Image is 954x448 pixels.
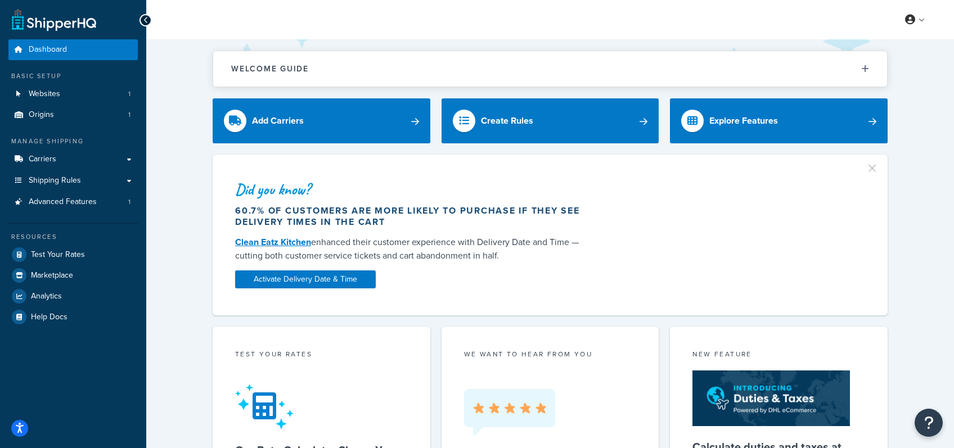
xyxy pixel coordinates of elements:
[31,250,85,260] span: Test Your Rates
[8,39,138,60] a: Dashboard
[8,84,138,105] a: Websites1
[231,65,309,73] h2: Welcome Guide
[8,192,138,212] li: Advanced Features
[8,149,138,170] a: Carriers
[8,192,138,212] a: Advanced Features1
[128,197,130,207] span: 1
[29,197,97,207] span: Advanced Features
[29,110,54,120] span: Origins
[213,51,887,87] button: Welcome Guide
[915,409,943,437] button: Open Resource Center
[8,170,138,191] a: Shipping Rules
[8,232,138,242] div: Resources
[128,110,130,120] span: 1
[31,271,73,280] span: Marketplace
[213,98,430,143] a: Add Carriers
[464,349,637,359] p: we want to hear from you
[8,137,138,146] div: Manage Shipping
[29,155,56,164] span: Carriers
[709,113,778,129] div: Explore Features
[8,105,138,125] a: Origins1
[235,182,591,197] div: Did you know?
[8,71,138,81] div: Basic Setup
[31,313,67,322] span: Help Docs
[692,349,865,362] div: New Feature
[8,105,138,125] li: Origins
[235,270,376,288] a: Activate Delivery Date & Time
[235,205,591,228] div: 60.7% of customers are more likely to purchase if they see delivery times in the cart
[8,307,138,327] a: Help Docs
[481,113,533,129] div: Create Rules
[29,89,60,99] span: Websites
[442,98,659,143] a: Create Rules
[670,98,888,143] a: Explore Features
[8,245,138,265] a: Test Your Rates
[31,292,62,301] span: Analytics
[8,265,138,286] a: Marketplace
[29,45,67,55] span: Dashboard
[128,89,130,99] span: 1
[8,286,138,306] a: Analytics
[235,236,591,263] div: enhanced their customer experience with Delivery Date and Time — cutting both customer service ti...
[8,84,138,105] li: Websites
[235,349,408,362] div: Test your rates
[235,236,311,248] a: Clean Eatz Kitchen
[252,113,304,129] div: Add Carriers
[29,176,81,185] span: Shipping Rules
